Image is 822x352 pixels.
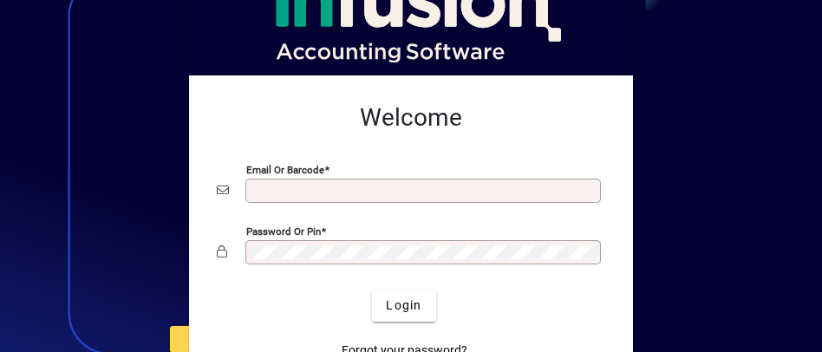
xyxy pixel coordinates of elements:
[217,103,605,133] h2: Welcome
[372,290,435,322] button: Login
[246,163,324,175] mat-label: Email or Barcode
[386,297,421,315] span: Login
[246,225,321,237] mat-label: Password or Pin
